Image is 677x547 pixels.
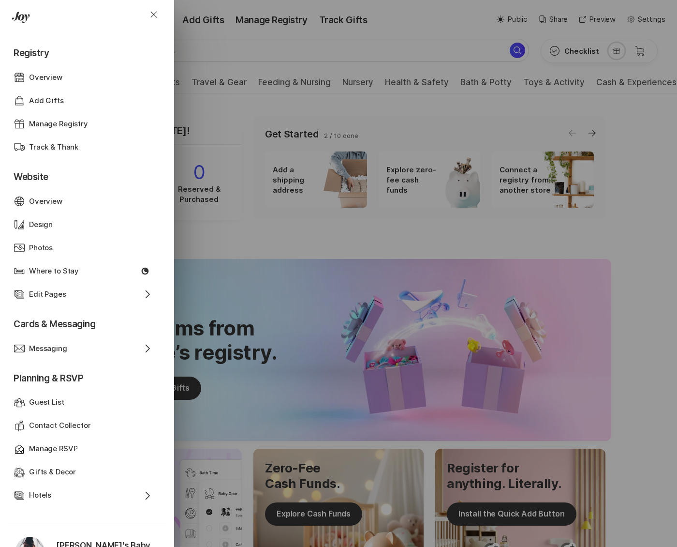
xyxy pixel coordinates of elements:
[29,467,76,478] p: Gifts & Decor
[29,219,53,230] p: Design
[14,360,157,391] p: Planning & RSVP
[14,159,157,190] p: Website
[14,306,157,337] p: Cards & Messaging
[14,461,157,484] a: Gifts & Decor
[29,266,79,277] p: Where to Stay
[29,397,64,408] p: Guest List
[136,3,171,26] button: Close
[14,236,157,259] a: Photos
[14,136,157,159] a: Track & Thank
[14,438,157,461] a: Manage RSVP
[29,443,77,455] p: Manage RSVP
[29,243,53,254] p: Photos
[14,112,157,136] a: Manage Registry
[29,289,66,300] p: Edit Pages
[29,196,62,207] p: Overview
[29,119,88,130] p: Manage Registry
[29,72,62,83] p: Overview
[29,420,90,431] p: Contact Collector
[29,490,51,501] p: Hotels
[29,142,78,153] p: Track & Thank
[29,95,64,106] p: Add Gifts
[14,35,157,66] p: Registry
[14,89,157,112] a: Add Gifts
[14,414,157,438] a: Contact Collector
[14,259,157,283] a: Where to Stay
[14,190,157,213] a: Overview
[14,391,157,414] a: Guest List
[14,66,157,89] a: Overview
[29,343,67,354] p: Messaging
[14,213,157,236] a: Design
